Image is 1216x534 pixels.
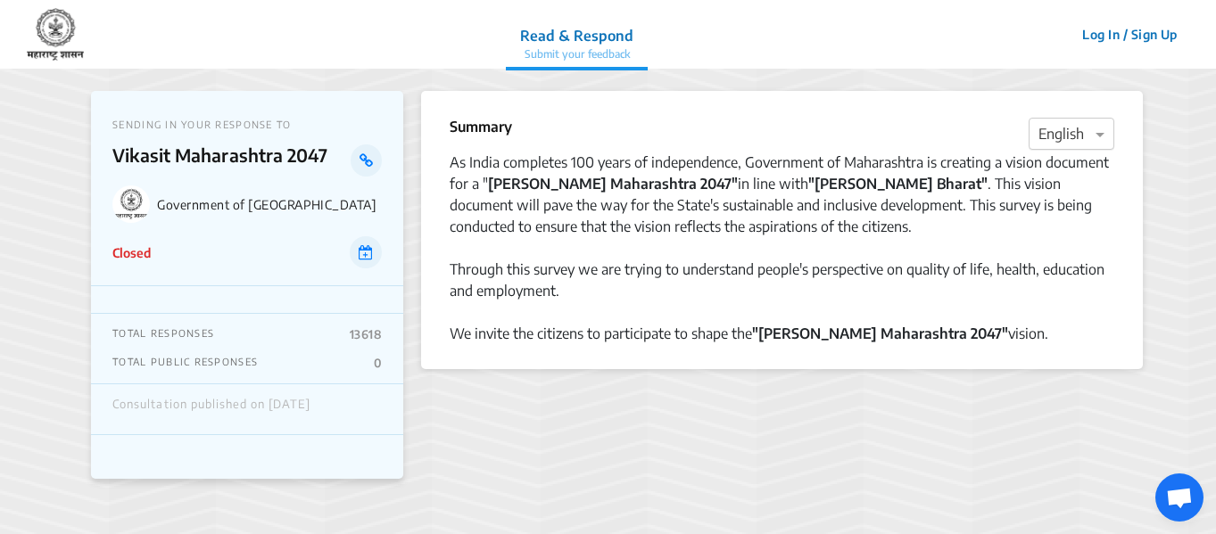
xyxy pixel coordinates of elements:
[112,356,258,370] p: TOTAL PUBLIC RESPONSES
[374,356,382,370] p: 0
[808,175,988,193] strong: "[PERSON_NAME] Bharat"
[752,325,1008,342] strong: "[PERSON_NAME] Maharashtra 2047"
[350,327,382,341] p: 13618
[450,259,1114,301] div: Through this survey we are trying to understand people's perspective on quality of life, health, ...
[157,197,382,212] p: Government of [GEOGRAPHIC_DATA]
[112,398,310,421] div: Consultation published on [DATE]
[450,116,512,137] p: Summary
[1071,21,1189,48] button: Log In / Sign Up
[27,8,84,62] img: 7907nfqetxyivg6ubhai9kg9bhzr
[112,119,382,130] p: SENDING IN YOUR RESPONSE TO
[520,25,633,46] p: Read & Respond
[450,323,1114,344] div: We invite the citizens to participate to shape the vision.
[112,185,150,223] img: Government of Maharashtra logo
[1155,473,1204,522] a: Open chat
[450,152,1114,237] div: As India completes 100 years of independence, Government of Maharashtra is creating a vision docu...
[112,327,214,341] p: TOTAL RESPONSES
[488,175,738,193] strong: [PERSON_NAME] Maharashtra 2047"
[520,46,633,62] p: Submit your feedback
[112,144,351,177] p: Vikasit Maharashtra 2047
[112,243,151,262] p: Closed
